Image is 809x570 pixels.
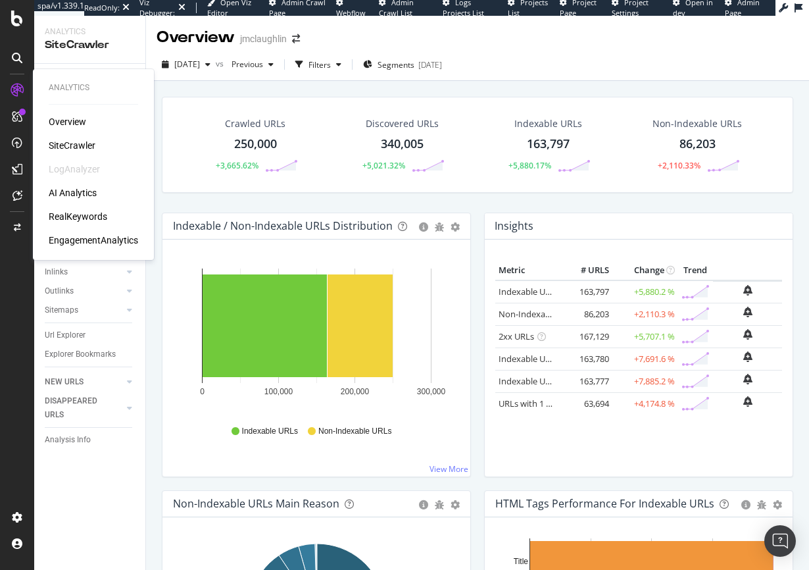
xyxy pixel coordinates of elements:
[499,353,608,365] a: Indexable URLs with Bad H1
[499,375,642,387] a: Indexable URLs with Bad Description
[45,303,123,317] a: Sitemaps
[499,398,595,409] a: URLs with 1 Follow Inlink
[757,500,766,509] div: bug
[216,58,226,69] span: vs
[308,59,331,70] div: Filters
[45,265,68,279] div: Inlinks
[560,392,612,415] td: 63,694
[679,136,716,153] div: 86,203
[290,54,347,75] button: Filters
[418,59,442,70] div: [DATE]
[45,394,123,422] a: DISAPPEARED URLS
[451,500,460,509] div: gear
[84,3,120,13] div: ReadOnly:
[240,32,287,45] div: jmclaughlin
[264,387,293,396] text: 100,000
[45,328,86,342] div: Url Explorer
[560,348,612,370] td: 163,780
[451,222,460,232] div: gear
[45,265,123,279] a: Inlinks
[612,348,678,370] td: +7,691.6 %
[527,136,570,153] div: 163,797
[612,392,678,415] td: +4,174.8 %
[495,497,714,510] div: HTML Tags Performance for Indexable URLs
[499,308,579,320] a: Non-Indexable URLs
[743,351,752,362] div: bell-plus
[341,387,370,396] text: 200,000
[612,325,678,348] td: +5,707.1 %
[764,525,796,557] div: Open Intercom Messenger
[226,54,279,75] button: Previous
[417,387,446,396] text: 300,000
[419,222,428,232] div: circle-info
[743,374,752,384] div: bell-plus
[45,375,84,389] div: NEW URLS
[743,285,752,296] div: bell-plus
[225,117,285,130] div: Crawled URLs
[560,280,612,303] td: 163,797
[49,115,86,128] a: Overview
[560,303,612,325] td: 86,203
[318,426,391,437] span: Non-Indexable URLs
[45,26,135,38] div: Analytics
[652,117,742,130] div: Non-Indexable URLs
[45,284,123,298] a: Outlinks
[49,186,97,199] a: AI Analytics
[173,219,393,232] div: Indexable / Non-Indexable URLs Distribution
[743,307,752,317] div: bell-plus
[362,160,405,171] div: +5,021.32%
[560,325,612,348] td: 167,129
[336,8,366,18] span: Webflow
[45,394,111,422] div: DISAPPEARED URLS
[514,117,582,130] div: Indexable URLs
[45,328,136,342] a: Url Explorer
[612,303,678,325] td: +2,110.3 %
[358,54,447,75] button: Segments[DATE]
[49,139,95,152] a: SiteCrawler
[45,433,91,447] div: Analysis Info
[773,500,782,509] div: gear
[560,370,612,392] td: 163,777
[381,136,424,153] div: 340,005
[45,303,78,317] div: Sitemaps
[495,261,560,280] th: Metric
[612,370,678,392] td: +7,885.2 %
[514,557,529,566] text: Title
[612,261,678,280] th: Change
[45,375,123,389] a: NEW URLS
[435,500,444,509] div: bug
[45,348,136,361] a: Explorer Bookmarks
[49,210,107,223] a: RealKeywords
[366,117,439,130] div: Discovered URLs
[743,396,752,407] div: bell-plus
[612,280,678,303] td: +5,880.2 %
[173,261,460,413] svg: A chart.
[157,54,216,75] button: [DATE]
[234,136,277,153] div: 250,000
[743,329,752,340] div: bell-plus
[173,497,339,510] div: Non-Indexable URLs Main Reason
[226,59,263,70] span: Previous
[45,38,135,53] div: SiteCrawler
[560,261,612,280] th: # URLS
[49,234,138,247] a: EngagementAnalytics
[200,387,205,396] text: 0
[216,160,258,171] div: +3,665.62%
[499,330,534,342] a: 2xx URLs
[45,348,116,361] div: Explorer Bookmarks
[499,286,559,298] a: Indexable URLs
[49,163,100,176] div: LogAnalyzer
[174,59,200,70] span: 2025 Apr. 7th
[435,222,444,232] div: bug
[741,500,750,509] div: circle-info
[242,426,298,437] span: Indexable URLs
[508,160,551,171] div: +5,880.17%
[658,160,700,171] div: +2,110.33%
